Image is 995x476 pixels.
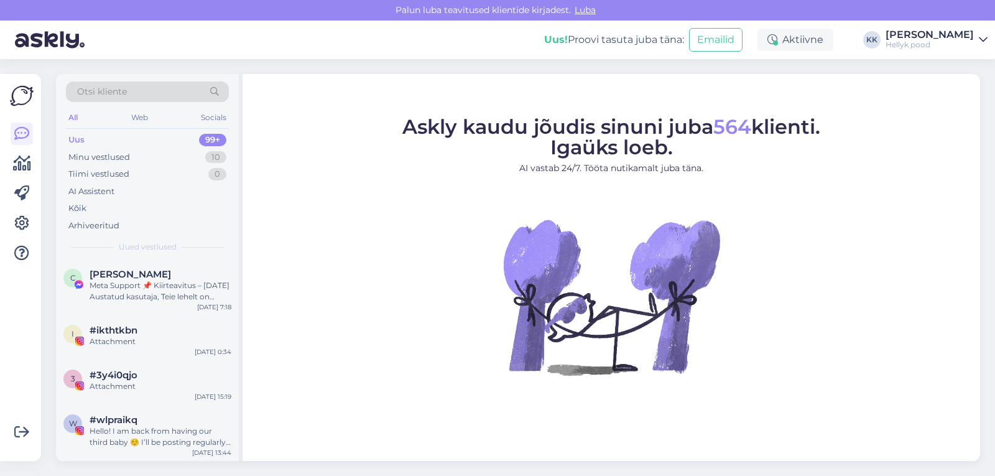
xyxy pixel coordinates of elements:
a: [PERSON_NAME]Hellyk pood [886,30,988,50]
span: 564 [713,114,751,139]
div: [PERSON_NAME] [886,30,974,40]
span: i [72,329,74,338]
b: Uus! [544,34,568,45]
div: Tiimi vestlused [68,168,129,180]
span: Luba [571,4,599,16]
div: Hello! I am back from having our third baby ☺️ I’ll be posting regularly again and I am open to m... [90,426,231,448]
span: w [69,419,77,428]
span: Clara Dongo [90,269,171,280]
span: 3 [71,374,75,383]
div: 99+ [199,134,226,146]
div: Web [129,110,150,126]
button: Emailid [689,28,743,52]
div: [DATE] 15:19 [195,392,231,401]
div: 0 [208,168,226,180]
div: AI Assistent [68,185,114,198]
div: [DATE] 13:44 [192,448,231,457]
span: Uued vestlused [119,241,177,253]
div: Arhiveeritud [68,220,119,232]
div: Proovi tasuta juba täna: [544,32,684,47]
div: Kõik [68,202,86,215]
span: #3y4i0qjo [90,370,137,381]
div: 10 [205,151,226,164]
div: Attachment [90,336,231,347]
div: Aktiivne [757,29,833,51]
div: Minu vestlused [68,151,130,164]
div: KK [863,31,881,49]
span: Otsi kliente [77,85,127,98]
div: Hellyk pood [886,40,974,50]
img: No Chat active [499,185,723,409]
div: Meta Support 📌 Kiirteavitus – [DATE] Austatud kasutaja, Teie lehelt on tuvastatud sisu, mis võib ... [90,280,231,302]
div: Attachment [90,381,231,392]
div: [DATE] 7:18 [197,302,231,312]
span: C [70,273,76,282]
div: All [66,110,80,126]
span: #wlpraikq [90,414,137,426]
img: Askly Logo [10,84,34,108]
p: AI vastab 24/7. Tööta nutikamalt juba täna. [402,162,820,175]
span: #ikthtkbn [90,325,137,336]
div: Uus [68,134,85,146]
div: Socials [198,110,229,126]
div: [DATE] 0:34 [195,347,231,357]
span: Askly kaudu jõudis sinuni juba klienti. Igaüks loeb. [402,114,820,159]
